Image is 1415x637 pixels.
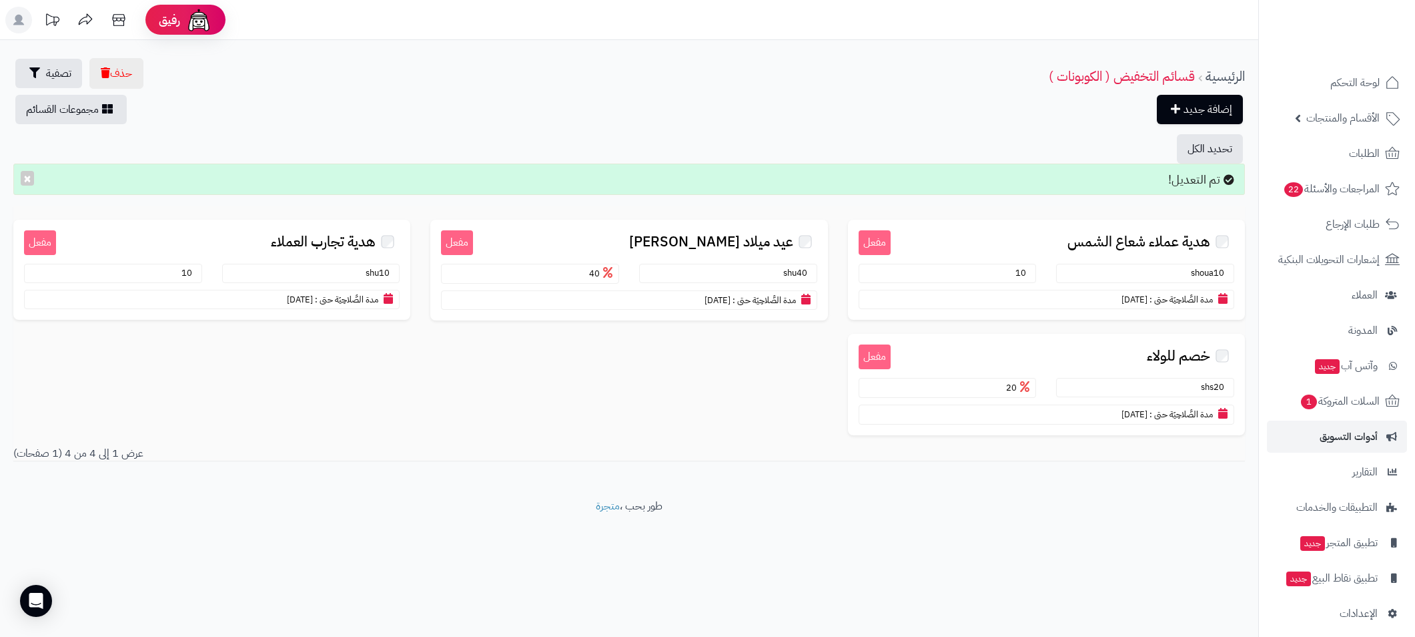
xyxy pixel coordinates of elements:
[1121,293,1147,306] span: [DATE]
[1349,144,1380,163] span: الطلبات
[1006,381,1033,394] span: 20
[1267,67,1407,99] a: لوحة التحكم
[1267,527,1407,559] a: تطبيق المتجرجديد
[1314,357,1378,375] span: وآتس آب
[1157,95,1243,124] a: إضافة جديد
[1267,385,1407,417] a: السلات المتروكة1
[1267,314,1407,347] a: المدونة
[596,498,620,514] a: متجرة
[1191,266,1231,279] small: shoua10
[1267,279,1407,311] a: العملاء
[1267,421,1407,453] a: أدوات التسويق
[1267,456,1407,488] a: التقارير
[287,293,313,306] span: [DATE]
[1286,572,1311,586] span: جديد
[1177,134,1243,164] button: تحديد الكل
[15,59,82,88] button: تصفية
[1267,138,1407,170] a: الطلبات
[1206,66,1245,86] a: الرئيسية
[1267,244,1407,276] a: إشعارات التحويلات البنكية
[859,345,891,369] small: مفعل
[159,12,180,28] span: رفيق
[1296,498,1378,517] span: التطبيقات والخدمات
[24,230,56,255] small: مفعل
[13,164,1245,196] div: تم التعديل!
[848,334,1245,435] a: مفعل خصم للولاء shs20 20 مدة الصَّلاحِيَة حتى : [DATE]
[1267,562,1407,594] a: تطبيق نقاط البيعجديد
[1149,408,1213,421] small: مدة الصَّلاحِيَة حتى :
[1267,491,1407,523] a: التطبيقات والخدمات
[15,95,127,124] a: مجموعات القسائم
[1285,569,1378,588] span: تطبيق نقاط البيع
[1121,408,1147,421] span: [DATE]
[430,220,827,321] a: مفعل عيد ميلاد [PERSON_NAME] shu40 40 مدة الصَّلاحِيَة حتى : [DATE]
[1300,536,1325,551] span: جديد
[848,220,1245,320] a: مفعل هدية عملاء شعاع الشمس shoua10 10 مدة الصَّلاحِيَة حتى : [DATE]
[783,266,814,279] small: shu40
[1278,250,1380,269] span: إشعارات التحويلات البنكية
[859,230,891,255] small: مفعل
[1283,180,1380,198] span: المراجعات والأسئلة
[21,171,34,186] button: ×
[629,234,793,250] span: عيد ميلاد [PERSON_NAME]
[1326,215,1380,234] span: طلبات الإرجاع
[1049,66,1195,86] a: قسائم التخفيض ( الكوبونات )
[1300,392,1380,411] span: السلات المتروكة
[315,293,378,306] small: مدة الصَّلاحِيَة حتى :
[1320,427,1378,446] span: أدوات التسويق
[589,267,616,280] span: 40
[89,58,143,89] button: حذف
[1147,349,1210,364] span: خصم للولاء
[271,234,376,250] span: هدية تجارب العملاء
[46,65,71,81] span: تصفية
[20,585,52,617] div: Open Intercom Messenger
[1301,395,1318,410] span: 1
[1015,266,1033,279] span: 10
[1267,173,1407,205] a: المراجعات والأسئلة22
[1299,534,1378,552] span: تطبيق المتجر
[1267,598,1407,630] a: الإعدادات
[1067,234,1210,250] span: هدية عملاء شعاع الشمس
[441,230,473,255] small: مفعل
[1352,463,1378,481] span: التقارير
[1340,604,1378,623] span: الإعدادات
[1267,350,1407,382] a: وآتس آبجديد
[1284,182,1303,198] span: 22
[181,266,199,279] span: 10
[185,7,212,33] img: ai-face.png
[733,294,796,306] small: مدة الصَّلاحِيَة حتى :
[3,446,629,461] div: عرض 1 إلى 4 من 4 (1 صفحات)
[1267,208,1407,240] a: طلبات الإرجاع
[1348,321,1378,340] span: المدونة
[1315,359,1340,374] span: جديد
[1306,109,1380,128] span: الأقسام والمنتجات
[1330,73,1380,92] span: لوحة التحكم
[1201,381,1231,393] small: shs20
[704,294,731,306] span: [DATE]
[13,220,410,320] a: مفعل هدية تجارب العملاء shu10 10 مدة الصَّلاحِيَة حتى : [DATE]
[1149,293,1213,306] small: مدة الصَّلاحِيَة حتى :
[1324,28,1402,56] img: logo-2.png
[1352,286,1378,304] span: العملاء
[35,7,69,37] a: تحديثات المنصة
[366,266,396,279] small: shu10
